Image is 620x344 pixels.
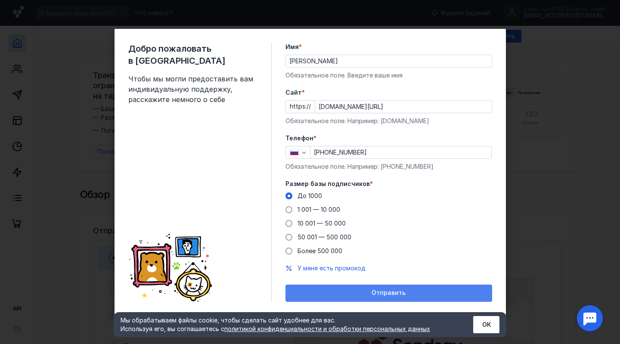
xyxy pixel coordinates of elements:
button: ОК [473,316,499,333]
div: Обязательное поле. Например: [DOMAIN_NAME] [285,117,492,125]
div: Обязательное поле. Например: [PHONE_NUMBER] [285,162,492,171]
span: Имя [285,43,299,51]
div: Обязательное поле. Введите ваше имя [285,71,492,80]
button: У меня есть промокод [298,264,366,273]
span: 1 001 — 10 000 [298,206,340,213]
span: 10 001 — 50 000 [298,220,346,227]
button: Отправить [285,285,492,302]
div: Мы обрабатываем файлы cookie, чтобы сделать сайт удобнее для вас. Используя его, вы соглашаетесь c [121,316,452,333]
span: Отправить [372,289,406,297]
span: Cайт [285,88,302,97]
span: У меня есть промокод [298,264,366,272]
a: политикой конфиденциальности и обработки персональных данных [224,325,430,332]
span: Размер базы подписчиков [285,180,370,188]
span: 50 001 — 500 000 [298,233,351,241]
span: Телефон [285,134,313,143]
span: Чтобы мы могли предоставить вам индивидуальную поддержку, расскажите немного о себе [128,74,257,105]
span: До 1000 [298,192,322,199]
span: Добро пожаловать в [GEOGRAPHIC_DATA] [128,43,257,67]
span: Более 500 000 [298,247,342,254]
